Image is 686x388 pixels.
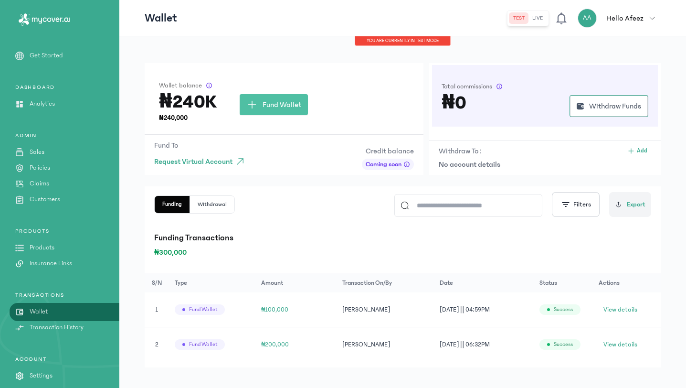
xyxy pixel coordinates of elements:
[337,292,434,327] td: [PERSON_NAME]
[30,99,55,109] p: Analytics
[623,145,651,157] button: Add
[442,95,466,110] h3: ₦0
[263,99,301,110] span: Fund Wallet
[261,341,289,348] span: ₦200,000
[154,247,651,258] p: ₦300,000
[609,192,651,217] button: Export
[30,323,84,333] p: Transaction History
[442,82,492,91] span: Total commissions
[534,273,593,292] th: Status
[552,192,600,217] button: Filters
[255,273,337,292] th: Amount
[362,145,414,157] p: Credit balance
[599,302,642,317] button: View details
[355,36,451,46] div: You are currently in TEST MODE
[159,94,217,109] h3: ₦240K
[589,100,641,112] span: Withdraw Funds
[637,147,647,155] span: Add
[593,273,661,292] th: Actions
[145,273,169,292] th: S/N
[145,11,177,26] p: Wallet
[337,273,434,292] th: Transaction on/by
[599,337,642,352] button: View details
[240,94,308,115] button: Fund Wallet
[434,273,534,292] th: Date
[30,243,54,253] p: Products
[189,341,217,348] span: Fund wallet
[190,196,234,213] button: Withdrawal
[434,327,534,362] td: [DATE] || 06:32PM
[606,12,644,24] p: Hello Afeez
[627,200,645,210] span: Export
[337,327,434,362] td: [PERSON_NAME]
[154,156,232,167] span: Request Virtual Account
[528,12,547,24] button: live
[366,160,401,169] span: Coming soon
[154,153,250,170] button: Request Virtual Account
[603,340,637,349] span: View details
[509,12,528,24] button: test
[30,163,50,173] p: Policies
[154,231,651,245] p: Funding Transactions
[159,81,202,90] span: Wallet balance
[554,341,573,348] span: success
[159,113,217,123] p: ₦240,000
[578,9,661,28] button: AAHello Afeez
[578,9,597,28] div: AA
[30,179,49,189] p: Claims
[30,51,63,61] p: Get Started
[169,273,255,292] th: Type
[30,307,48,317] p: Wallet
[155,341,158,348] span: 2
[30,371,53,381] p: Settings
[261,306,289,313] span: ₦100,000
[30,194,60,205] p: Customers
[439,145,481,157] p: Withdraw To:
[30,259,72,269] p: Insurance Links
[155,196,190,213] button: Funding
[155,306,158,313] span: 1
[439,159,651,170] p: No account details
[554,306,573,313] span: success
[30,147,44,157] p: Sales
[154,140,250,151] p: Fund To
[570,95,648,117] button: Withdraw Funds
[189,306,217,313] span: Fund wallet
[603,305,637,314] span: View details
[434,292,534,327] td: [DATE] || 04:59PM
